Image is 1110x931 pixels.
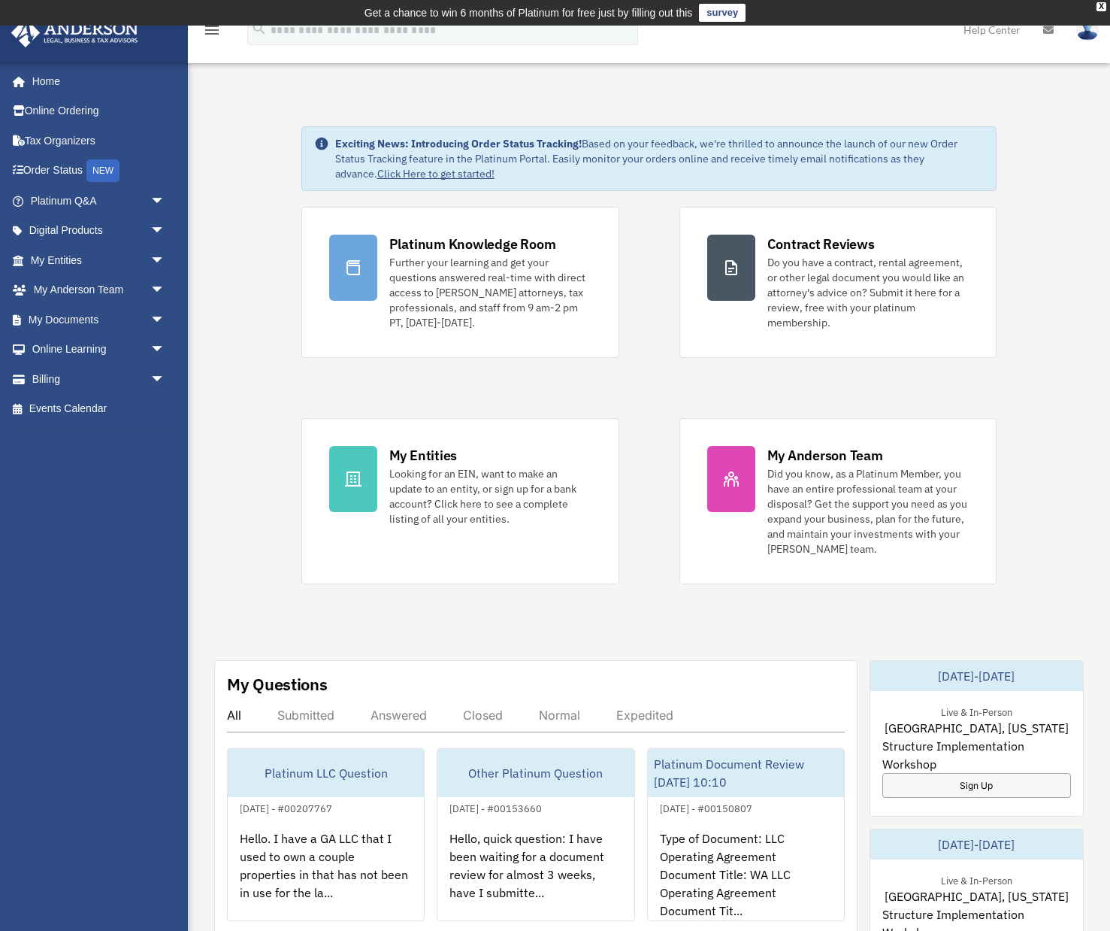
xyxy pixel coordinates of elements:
[11,245,188,275] a: My Entitiesarrow_drop_down
[150,364,180,395] span: arrow_drop_down
[150,186,180,217] span: arrow_drop_down
[870,661,1083,691] div: [DATE]-[DATE]
[1096,2,1106,11] div: close
[11,275,188,305] a: My Anderson Teamarrow_drop_down
[463,708,503,723] div: Closed
[86,159,119,182] div: NEW
[7,18,143,47] img: Anderson Advisors Platinum Portal
[377,167,495,180] a: Click Here to get started!
[1076,19,1099,41] img: User Pic
[767,466,969,556] div: Did you know, as a Platinum Member, you have an entire professional team at your disposal? Get th...
[885,719,1069,737] span: [GEOGRAPHIC_DATA], [US_STATE]
[767,446,883,465] div: My Anderson Team
[437,748,634,921] a: Other Platinum Question[DATE] - #00153660Hello, quick question: I have been waiting for a documen...
[11,186,188,216] a: Platinum Q&Aarrow_drop_down
[150,245,180,276] span: arrow_drop_down
[882,773,1071,798] a: Sign Up
[227,673,328,696] div: My Questions
[203,26,221,39] a: menu
[251,20,268,37] i: search
[11,156,188,187] a: Order StatusNEW
[150,305,180,335] span: arrow_drop_down
[11,335,188,365] a: Online Learningarrow_drop_down
[11,126,188,156] a: Tax Organizers
[389,255,591,330] div: Further your learning and get your questions answered real-time with direct access to [PERSON_NAM...
[648,799,764,815] div: [DATE] - #00150807
[647,748,845,921] a: Platinum Document Review [DATE] 10:10[DATE] - #00150807Type of Document: LLC Operating Agreement ...
[929,703,1024,719] div: Live & In-Person
[648,749,844,797] div: Platinum Document Review [DATE] 10:10
[227,748,425,921] a: Platinum LLC Question[DATE] - #00207767Hello. I have a GA LLC that I used to own a couple propert...
[150,216,180,247] span: arrow_drop_down
[882,737,1071,773] span: Structure Implementation Workshop
[301,418,619,584] a: My Entities Looking for an EIN, want to make an update to an entity, or sign up for a bank accoun...
[767,235,875,253] div: Contract Reviews
[11,394,188,424] a: Events Calendar
[699,4,746,22] a: survey
[301,207,619,358] a: Platinum Knowledge Room Further your learning and get your questions answered real-time with dire...
[870,829,1083,860] div: [DATE]-[DATE]
[679,418,997,584] a: My Anderson Team Did you know, as a Platinum Member, you have an entire professional team at your...
[228,749,424,797] div: Platinum LLC Question
[885,887,1069,905] span: [GEOGRAPHIC_DATA], [US_STATE]
[335,137,582,150] strong: Exciting News: Introducing Order Status Tracking!
[389,446,457,465] div: My Entities
[389,466,591,526] div: Looking for an EIN, want to make an update to an entity, or sign up for a bank account? Click her...
[335,136,984,181] div: Based on your feedback, we're thrilled to announce the launch of our new Order Status Tracking fe...
[929,872,1024,887] div: Live & In-Person
[150,335,180,365] span: arrow_drop_down
[11,364,188,394] a: Billingarrow_drop_down
[767,255,969,330] div: Do you have a contract, rental agreement, or other legal document you would like an attorney's ad...
[11,216,188,246] a: Digital Productsarrow_drop_down
[616,708,673,723] div: Expedited
[539,708,580,723] div: Normal
[437,799,554,815] div: [DATE] - #00153660
[11,66,180,96] a: Home
[371,708,427,723] div: Answered
[679,207,997,358] a: Contract Reviews Do you have a contract, rental agreement, or other legal document you would like...
[203,21,221,39] i: menu
[11,96,188,126] a: Online Ordering
[150,275,180,306] span: arrow_drop_down
[277,708,334,723] div: Submitted
[11,305,188,335] a: My Documentsarrow_drop_down
[389,235,556,253] div: Platinum Knowledge Room
[228,799,344,815] div: [DATE] - #00207767
[364,4,693,22] div: Get a chance to win 6 months of Platinum for free just by filling out this
[227,708,241,723] div: All
[437,749,634,797] div: Other Platinum Question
